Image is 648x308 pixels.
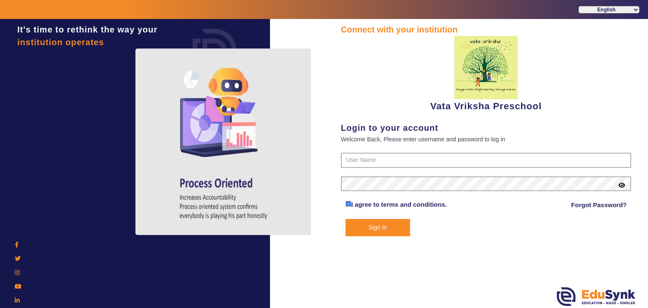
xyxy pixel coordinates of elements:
[557,287,635,306] img: edusynk.png
[351,201,447,208] a: I agree to terms and conditions.
[346,219,410,236] button: Sign In
[341,36,631,113] div: Vata Vriksha Preschool
[135,49,313,235] img: login4.png
[341,23,631,36] div: Connect with your institution
[341,122,631,134] div: Login to your account
[17,38,104,47] span: institution operates
[341,153,631,168] input: User Name
[17,25,157,34] span: It's time to rethink the way your
[454,36,518,99] img: 817d6453-c4a2-41f8-ac39-e8a470f27eea
[341,134,631,144] div: Welcome Back, Please enter username and password to log in
[571,200,627,210] a: Forgot Password?
[183,19,246,82] img: login.png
